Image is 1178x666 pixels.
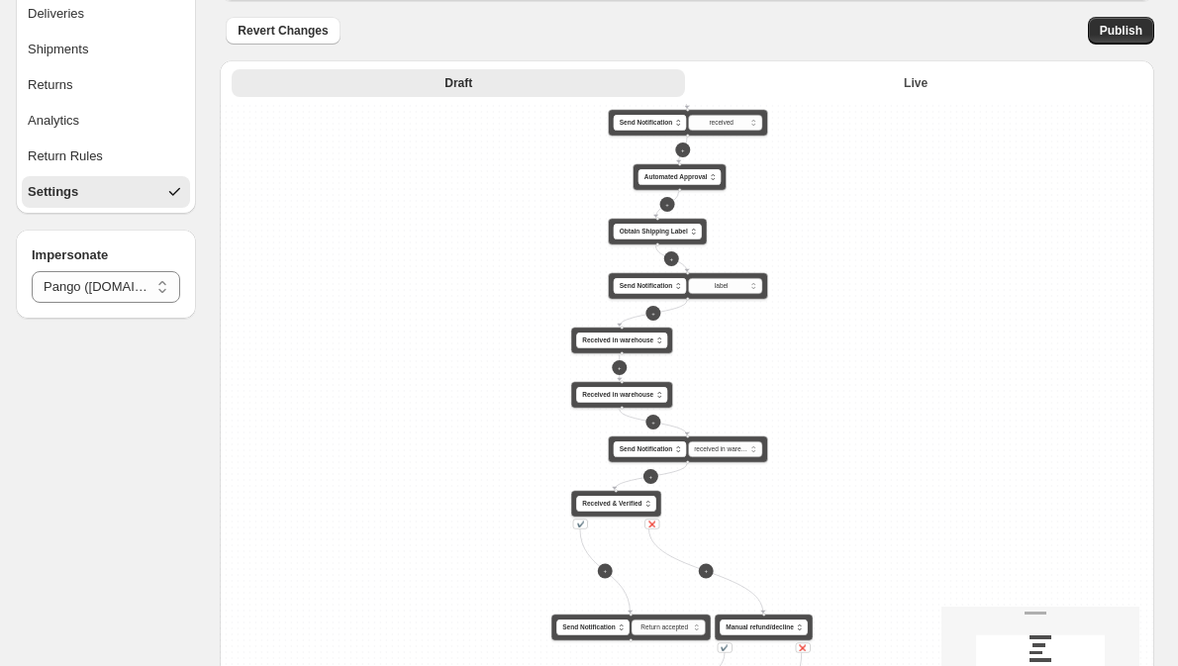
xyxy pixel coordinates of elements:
div: Return Rules [28,146,103,166]
div: Received in warehouse [571,382,673,409]
div: Manual refund/decline✔️❌ [715,615,814,641]
div: Received in warehouse [571,328,673,354]
button: + [676,143,691,157]
span: Received in warehouse [583,390,654,400]
div: Send Notification [609,273,768,300]
span: Send Notification [620,281,672,291]
g: Edge from ef3e18d2-42eb-4d2c-847f-c3fa54b643ef to 2e1b1e02-8c34-4118-9e74-d873fc29ea84 [656,192,679,218]
div: Received & Verified✔️❌ [571,491,661,518]
span: Received & Verified [583,499,642,509]
button: Send Notification [614,278,686,294]
g: Edge from 1335c7e9-400a-4982-ad64-7aebd1e1f7f4 to afdea8c0-eb86-4c14-8238-87c4062022ba [615,464,687,490]
span: Publish [1100,23,1142,39]
span: Revert Changes [238,23,328,39]
div: Analytics [28,111,79,131]
button: Analytics [22,105,190,137]
g: Edge from afdea8c0-eb86-4c14-8238-87c4062022ba to a908bbb4-0c66-4047-b674-08f5661d7ec1 [580,529,631,614]
button: + [613,360,628,375]
button: Publish [1088,17,1154,45]
span: Send Notification [620,444,672,454]
button: Send Notification [614,115,686,131]
button: Live version [689,69,1142,97]
button: Return Rules [22,141,190,172]
div: Shipments [28,40,88,59]
button: Manual refund/decline [721,619,809,635]
g: Edge from ee4293f9-f130-4cee-9014-a581b3998e10 to 288c1f10-e4bf-417c-ae34-a3dc860363c3 [620,301,687,327]
span: Obtain Shipping Label [620,227,688,237]
span: Send Notification [563,622,616,632]
button: + [660,197,675,212]
div: Send Notification [609,110,768,137]
span: Send Notification [620,118,672,128]
button: Received in warehouse [577,387,668,403]
g: Edge from default_flag to ad00b945-f8e2-4280-8d0c-bba83a23b2e2 [584,45,687,109]
button: Send Notification [614,441,686,457]
g: Edge from 2e1b1e02-8c34-4118-9e74-d873fc29ea84 to ee4293f9-f130-4cee-9014-a581b3998e10 [656,246,687,272]
button: Returns [22,69,190,101]
button: Send Notification [557,619,630,635]
button: Draft version [232,69,685,97]
span: Automated Approval [644,172,708,182]
span: Received in warehouse [583,335,654,345]
div: Returns [28,75,73,95]
button: Shipments [22,34,190,65]
button: + [664,251,679,266]
button: Obtain Shipping Label [614,224,702,239]
div: Send Notification [609,436,768,463]
button: Received in warehouse [577,333,668,348]
button: Settings [22,176,190,208]
div: Obtain Shipping Label [609,219,708,245]
button: + [646,415,661,429]
g: Edge from ad00b945-f8e2-4280-8d0c-bba83a23b2e2 to ef3e18d2-42eb-4d2c-847f-c3fa54b643ef [679,138,687,163]
div: Deliveries [28,4,84,24]
span: Draft [444,75,472,91]
button: Automated Approval [638,169,722,185]
button: + [646,306,661,321]
button: Received & Verified [577,496,656,512]
span: Manual refund/decline [727,622,795,632]
h4: Impersonate [32,245,180,265]
div: Automated Approval [634,164,728,191]
g: Edge from afdea8c0-eb86-4c14-8238-87c4062022ba to a03223dc-8dd7-4a71-972d-ac8627366a14 [649,529,763,614]
div: Send Notification [551,615,711,641]
div: Settings [28,182,78,202]
span: Live [904,75,928,91]
button: Revert Changes [226,17,340,45]
button: + [643,469,658,484]
button: + [699,564,714,579]
button: + [598,564,613,579]
g: Edge from a8fbbcf3-990d-45b4-931d-a1db20474b2a to 1335c7e9-400a-4982-ad64-7aebd1e1f7f4 [620,410,687,435]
